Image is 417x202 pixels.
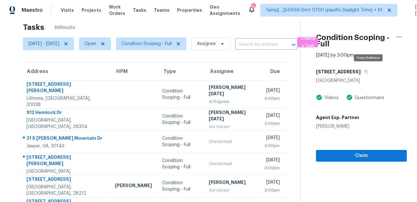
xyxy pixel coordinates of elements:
button: Claim [316,150,407,162]
div: 3:00pm [264,95,280,102]
div: 21 S [PERSON_NAME] Mountain Dr [26,135,105,143]
div: [STREET_ADDRESS][PERSON_NAME] [26,154,105,168]
div: Unclaimed [209,138,254,145]
th: Due [259,63,290,80]
button: Create a Task [298,37,318,47]
div: Lithonia, [GEOGRAPHIC_DATA], 30038 [26,95,105,108]
div: [GEOGRAPHIC_DATA] [316,77,407,84]
div: Condition Scoping - Full [162,113,198,126]
div: [GEOGRAPHIC_DATA], [GEOGRAPHIC_DATA], 28304 [26,117,105,130]
span: Maestro [22,7,43,13]
div: [STREET_ADDRESS][PERSON_NAME] [26,81,105,95]
img: Artifact Present Icon [316,94,322,101]
th: Address [20,63,110,80]
span: Teams [154,7,169,13]
div: 750 [251,4,255,10]
div: [DATE] by 3:00pm [316,52,354,58]
div: Not Started [209,187,254,193]
div: Videos [322,95,339,101]
h2: Condition Scoping - Full [316,34,392,47]
input: Search by address [235,40,280,50]
div: [PERSON_NAME][DATE] [209,109,254,124]
div: Jasper, GA, 30143 [26,143,105,149]
span: Assignee [197,41,216,47]
div: [DATE] [264,112,280,120]
span: Work Orders [109,4,125,17]
div: [PERSON_NAME] [209,179,254,187]
span: 66 Results [54,24,75,31]
div: [PERSON_NAME] [316,123,359,130]
div: 3:00pm [264,187,280,193]
span: Condition Scoping - Full [121,41,172,47]
div: [DATE] [264,157,280,165]
span: Properties [177,7,202,13]
div: [DATE] [264,135,280,143]
span: Create a Task [301,35,315,50]
div: Questionnaire [353,95,384,101]
div: Condition Scoping - Full [162,158,198,170]
div: 3:00pm [264,165,280,171]
span: Tamp[…]3:59:59 Gmt 0700 (pacific Daylight Time) + 61 [266,7,383,13]
div: Condition Scoping - Full [162,180,198,192]
span: Open [84,41,96,47]
span: Tasks [133,8,146,12]
div: [PERSON_NAME][DATE] [209,84,254,98]
th: HPM [110,63,157,80]
span: Projects [82,7,101,13]
h2: Tasks [23,24,44,30]
div: 912 Hemlock Dr [26,109,105,117]
div: [DATE] [264,179,280,187]
div: Unclaimed [209,161,254,167]
th: Assignee [204,63,259,80]
div: Condition Scoping - Full [162,88,198,101]
div: [GEOGRAPHIC_DATA] [26,168,105,175]
div: 3:00pm [264,120,280,127]
th: Type [157,63,204,80]
img: Artifact Present Icon [346,94,353,101]
h5: Agent Exp. Partner [316,114,359,121]
div: 3:00pm [264,143,280,149]
h5: [STREET_ADDRESS] [316,69,361,75]
div: Not Started [209,124,254,130]
span: Claim [321,152,402,160]
span: [DATE] - [DATE] [28,41,59,47]
span: Visits [61,7,74,13]
div: Condition Scoping - Full [162,135,198,148]
button: Open [289,40,298,49]
span: Geo Assignments [210,4,240,17]
div: [PERSON_NAME] [115,182,152,190]
div: [DATE] [264,87,280,95]
div: [GEOGRAPHIC_DATA], [GEOGRAPHIC_DATA], 28212 [26,184,105,197]
div: In Progress [209,98,254,105]
div: [STREET_ADDRESS] [26,176,105,184]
